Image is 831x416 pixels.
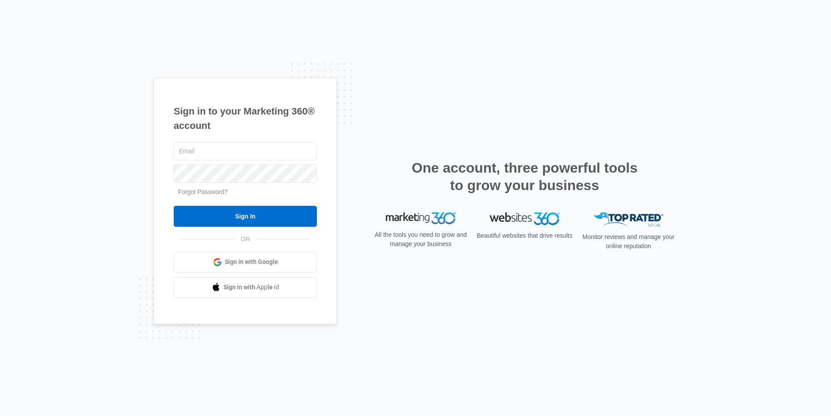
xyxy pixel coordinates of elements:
[174,142,317,160] input: Email
[174,252,317,273] a: Sign in with Google
[174,104,317,133] h1: Sign in to your Marketing 360® account
[594,212,663,227] img: Top Rated Local
[223,283,279,292] span: Sign in with Apple Id
[372,230,470,249] p: All the tools you need to grow and manage your business
[580,232,677,251] p: Monitor reviews and manage your online reputation
[225,257,278,267] span: Sign in with Google
[409,159,640,194] h2: One account, three powerful tools to grow your business
[235,235,256,244] span: OR
[174,206,317,227] input: Sign In
[386,212,456,225] img: Marketing 360
[178,188,228,195] a: Forgot Password?
[476,231,573,240] p: Beautiful websites that drive results
[490,212,560,225] img: Websites 360
[174,277,317,298] a: Sign in with Apple Id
